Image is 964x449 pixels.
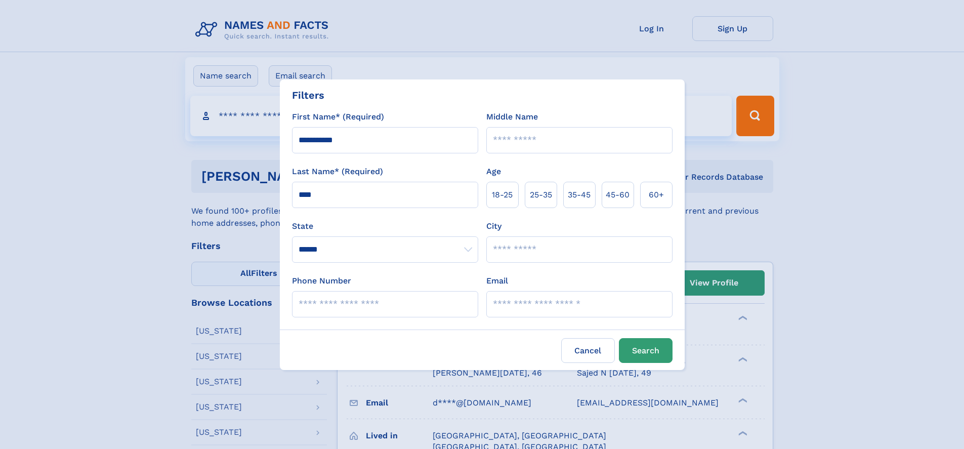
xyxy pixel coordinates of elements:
[530,189,552,201] span: 25‑35
[292,220,478,232] label: State
[486,111,538,123] label: Middle Name
[486,275,508,287] label: Email
[492,189,513,201] span: 18‑25
[292,88,324,103] div: Filters
[292,275,351,287] label: Phone Number
[649,189,664,201] span: 60+
[568,189,591,201] span: 35‑45
[619,338,673,363] button: Search
[486,220,501,232] label: City
[292,166,383,178] label: Last Name* (Required)
[486,166,501,178] label: Age
[292,111,384,123] label: First Name* (Required)
[561,338,615,363] label: Cancel
[606,189,630,201] span: 45‑60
